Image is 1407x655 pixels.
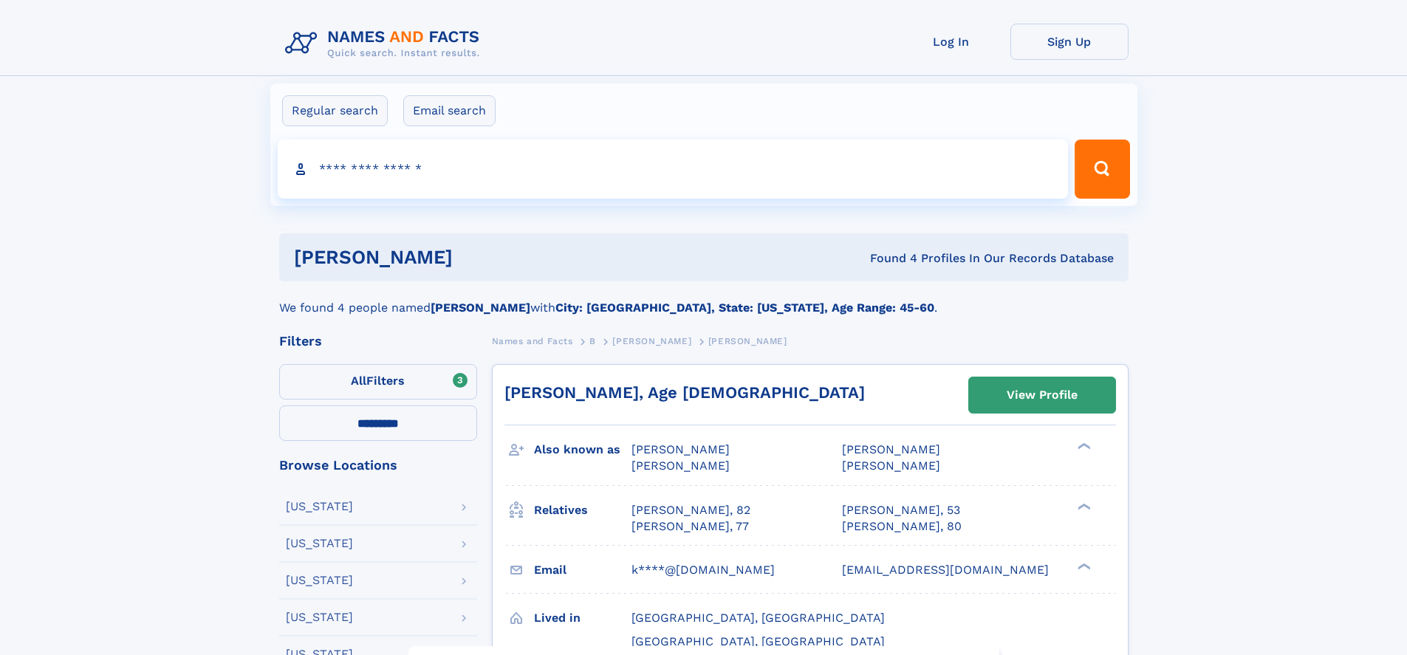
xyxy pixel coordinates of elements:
[282,95,388,126] label: Regular search
[351,374,366,388] span: All
[1074,442,1092,451] div: ❯
[631,611,885,625] span: [GEOGRAPHIC_DATA], [GEOGRAPHIC_DATA]
[589,336,596,346] span: B
[1010,24,1129,60] a: Sign Up
[431,301,530,315] b: [PERSON_NAME]
[708,336,787,346] span: [PERSON_NAME]
[279,459,477,472] div: Browse Locations
[286,611,353,623] div: [US_STATE]
[279,364,477,399] label: Filters
[1074,501,1092,511] div: ❯
[631,634,885,648] span: [GEOGRAPHIC_DATA], [GEOGRAPHIC_DATA]
[1074,561,1092,571] div: ❯
[279,335,477,348] div: Filters
[279,281,1129,317] div: We found 4 people named with .
[631,442,730,456] span: [PERSON_NAME]
[492,332,573,350] a: Names and Facts
[892,24,1010,60] a: Log In
[842,459,940,473] span: [PERSON_NAME]
[969,377,1115,413] a: View Profile
[278,140,1069,199] input: search input
[631,459,730,473] span: [PERSON_NAME]
[842,442,940,456] span: [PERSON_NAME]
[504,383,865,402] a: [PERSON_NAME], Age [DEMOGRAPHIC_DATA]
[1007,378,1078,412] div: View Profile
[286,538,353,549] div: [US_STATE]
[612,332,691,350] a: [PERSON_NAME]
[294,248,662,267] h1: [PERSON_NAME]
[842,563,1049,577] span: [EMAIL_ADDRESS][DOMAIN_NAME]
[534,498,631,523] h3: Relatives
[842,518,962,535] a: [PERSON_NAME], 80
[555,301,934,315] b: City: [GEOGRAPHIC_DATA], State: [US_STATE], Age Range: 45-60
[589,332,596,350] a: B
[286,501,353,512] div: [US_STATE]
[842,502,960,518] a: [PERSON_NAME], 53
[612,336,691,346] span: [PERSON_NAME]
[631,502,750,518] a: [PERSON_NAME], 82
[534,437,631,462] h3: Also known as
[534,558,631,583] h3: Email
[279,24,492,64] img: Logo Names and Facts
[403,95,496,126] label: Email search
[631,518,749,535] a: [PERSON_NAME], 77
[286,575,353,586] div: [US_STATE]
[1075,140,1129,199] button: Search Button
[534,606,631,631] h3: Lived in
[661,250,1114,267] div: Found 4 Profiles In Our Records Database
